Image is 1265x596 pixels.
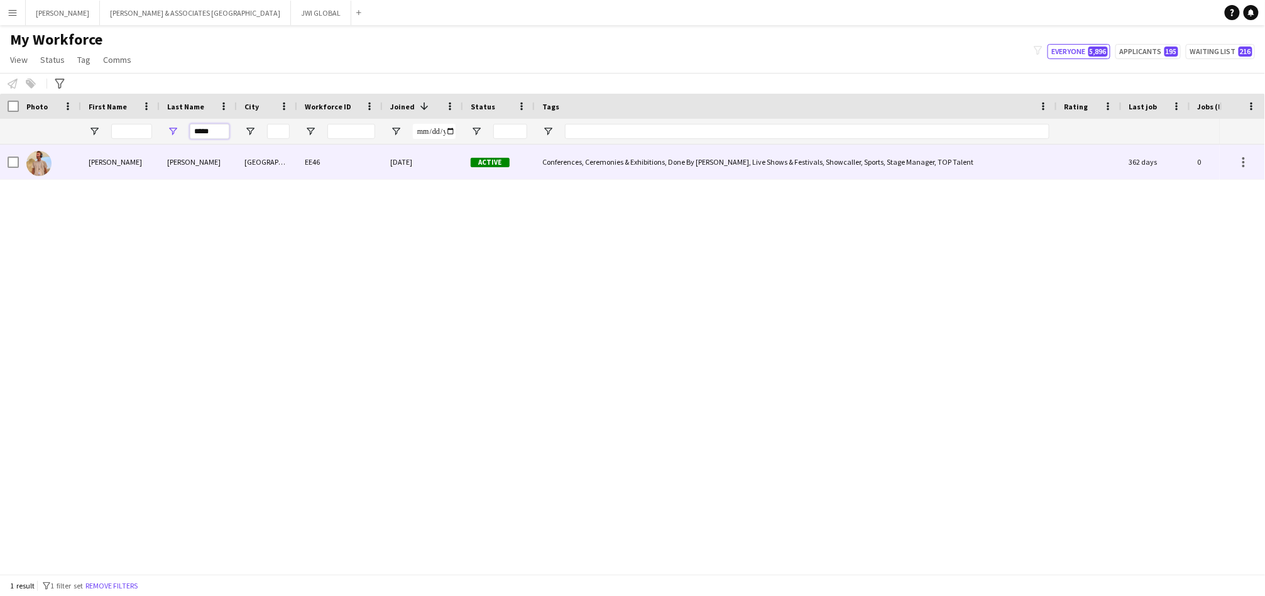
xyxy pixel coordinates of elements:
[167,102,204,111] span: Last Name
[493,124,527,139] input: Status Filter Input
[1065,102,1088,111] span: Rating
[471,158,510,167] span: Active
[1088,47,1108,57] span: 5,896
[26,151,52,176] img: George Eason
[1239,47,1252,57] span: 216
[413,124,456,139] input: Joined Filter Input
[190,124,229,139] input: Last Name Filter Input
[10,30,102,49] span: My Workforce
[383,145,463,179] div: [DATE]
[535,145,1057,179] div: Conferences, Ceremonies & Exhibitions, Done By [PERSON_NAME], Live Shows & Festivals, Showcaller,...
[98,52,136,68] a: Comms
[5,52,33,68] a: View
[1122,145,1190,179] div: 362 days
[111,124,152,139] input: First Name Filter Input
[40,54,65,65] span: Status
[89,126,100,137] button: Open Filter Menu
[83,579,140,593] button: Remove filters
[327,124,375,139] input: Workforce ID Filter Input
[305,102,351,111] span: Workforce ID
[542,102,559,111] span: Tags
[471,102,495,111] span: Status
[297,145,383,179] div: EE46
[52,76,67,91] app-action-btn: Advanced filters
[160,145,237,179] div: [PERSON_NAME]
[72,52,96,68] a: Tag
[10,54,28,65] span: View
[244,102,259,111] span: City
[1048,44,1110,59] button: Everyone5,896
[390,102,415,111] span: Joined
[237,145,297,179] div: [GEOGRAPHIC_DATA]
[1115,44,1181,59] button: Applicants195
[565,124,1049,139] input: Tags Filter Input
[1129,102,1158,111] span: Last job
[267,124,290,139] input: City Filter Input
[291,1,351,25] button: JWI GLOBAL
[471,126,482,137] button: Open Filter Menu
[1198,102,1263,111] span: Jobs (last 90 days)
[244,126,256,137] button: Open Filter Menu
[50,581,83,590] span: 1 filter set
[103,54,131,65] span: Comms
[77,54,90,65] span: Tag
[26,1,100,25] button: [PERSON_NAME]
[1164,47,1178,57] span: 195
[35,52,70,68] a: Status
[100,1,291,25] button: [PERSON_NAME] & ASSOCIATES [GEOGRAPHIC_DATA]
[390,126,402,137] button: Open Filter Menu
[305,126,316,137] button: Open Filter Menu
[1186,44,1255,59] button: Waiting list216
[167,126,178,137] button: Open Filter Menu
[81,145,160,179] div: [PERSON_NAME]
[89,102,127,111] span: First Name
[542,126,554,137] button: Open Filter Menu
[26,102,48,111] span: Photo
